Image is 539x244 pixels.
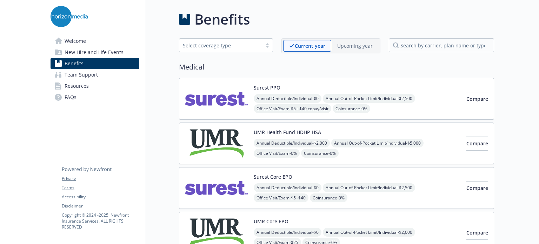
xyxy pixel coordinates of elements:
span: FAQs [65,92,76,103]
button: Compare [466,137,488,151]
span: Compare [466,229,488,236]
span: New Hire and Life Events [65,47,124,58]
span: Annual Deductible/Individual - $0 [254,183,321,192]
span: Resources [65,80,89,92]
a: Welcome [51,35,139,47]
div: Select coverage type [183,42,259,49]
span: Office Visit/Exam - 0% [254,149,300,158]
img: Surest carrier logo [185,84,248,114]
p: Copyright © 2024 - 2025 , Newfront Insurance Services, ALL RIGHTS RESERVED [62,212,139,230]
button: Compare [466,181,488,195]
a: Disclaimer [62,203,139,209]
span: Annual Deductible/Individual - $2,000 [254,139,330,147]
span: Benefits [65,58,84,69]
p: Upcoming year [337,42,373,50]
span: Annual Deductible/Individual - $0 [254,228,321,237]
span: Coinsurance - 0% [333,104,370,113]
a: Accessibility [62,194,139,200]
button: Surest Core EPO [254,173,292,180]
span: Annual Deductible/Individual - $0 [254,94,321,103]
button: UMR Core EPO [254,218,288,225]
span: Welcome [65,35,86,47]
p: Current year [295,42,325,50]
span: Office Visit/Exam - $5 - $40 copay/visit [254,104,331,113]
button: Compare [466,226,488,240]
span: Coinsurance - 0% [310,193,347,202]
span: Compare [466,95,488,102]
a: Team Support [51,69,139,80]
span: Compare [466,185,488,191]
span: Annual Out-of-Pocket Limit/Individual - $5,000 [331,139,424,147]
button: UMR Health Fund HDHP HSA [254,128,321,136]
button: Surest PPO [254,84,280,91]
span: Coinsurance - 0% [301,149,339,158]
button: Compare [466,92,488,106]
a: New Hire and Life Events [51,47,139,58]
img: Surest carrier logo [185,173,248,203]
h2: Medical [179,62,494,72]
a: Terms [62,185,139,191]
span: Annual Out-of-Pocket Limit/Individual - $2,500 [323,94,415,103]
span: Office Visit/Exam - $5 -$40 [254,193,308,202]
input: search by carrier, plan name or type [389,38,494,52]
a: Benefits [51,58,139,69]
span: Team Support [65,69,98,80]
span: Annual Out-of-Pocket Limit/Individual - $2,000 [323,228,415,237]
a: Privacy [62,176,139,182]
span: Compare [466,140,488,147]
a: FAQs [51,92,139,103]
a: Resources [51,80,139,92]
h1: Benefits [194,9,250,30]
span: Annual Out-of-Pocket Limit/Individual - $2,500 [323,183,415,192]
img: UMR carrier logo [185,128,248,158]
